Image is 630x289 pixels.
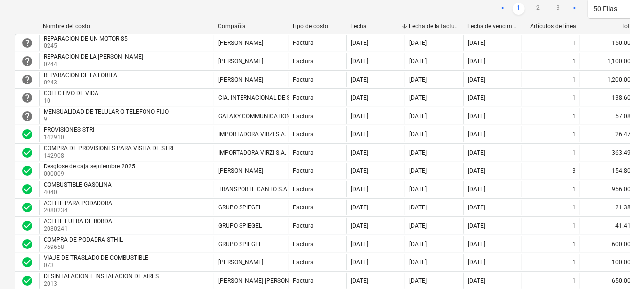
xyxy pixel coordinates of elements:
div: VIAJE DE TRASLADO DE COMBUSTIBLE [44,254,148,261]
div: [DATE] [351,76,368,83]
div: 1 [572,76,576,83]
div: [DATE] [409,94,427,101]
div: MENSUALIDAD DE TELULAR O TELEFONO FIJO [44,108,169,115]
div: Nombre del costo [43,23,210,30]
div: Factura [293,186,314,193]
div: GRUPO SPIEGEL [218,204,262,211]
div: CIA. INTERNACIONAL DE SEGURO [218,94,309,101]
div: [DATE] [409,131,427,138]
div: Factura [293,76,314,83]
div: [DATE] [351,131,368,138]
div: [DATE] [468,113,485,120]
div: [PERSON_NAME] [218,167,263,174]
div: 1 [572,259,576,266]
div: GRUPO SPIEGEL [218,241,262,248]
div: La factura fue aprobada [21,202,33,213]
div: [PERSON_NAME] [218,40,263,46]
div: La factura fue aprobada [21,238,33,250]
div: La factura fue aprobada [21,147,33,159]
p: 4040 [44,188,114,197]
div: [DATE] [351,204,368,211]
p: 2080234 [44,206,114,215]
span: check_circle [21,128,33,140]
div: La factura fue aprobada [21,165,33,177]
div: [DATE] [351,40,368,46]
div: 1 [572,241,576,248]
div: [PERSON_NAME] [218,259,263,266]
div: [DATE] [468,186,485,193]
div: 1 [572,40,576,46]
div: 1 [572,94,576,101]
div: COMPRA DE PROVISIONES PARA VISITA DE STRI [44,145,173,152]
div: Fecha de la factura [409,23,459,30]
div: [DATE] [468,149,485,156]
a: Page 1 is your current page [513,3,525,15]
p: 0245 [44,42,130,50]
div: 1 [572,204,576,211]
div: La factura fue aprobada [21,128,33,140]
div: La factura fue aprobada [21,256,33,268]
div: [DATE] [468,277,485,284]
div: 1 [572,277,576,284]
div: DESINTALACION E INSTALACION DE AIRES [44,273,159,280]
div: REPARACION DE UN MOTOR 85 [44,35,128,42]
p: 2013 [44,280,161,288]
div: Factura [293,58,314,65]
div: GALAXY COMMUNICATIONS CORP. [218,113,311,120]
div: Compañía [218,23,285,30]
div: [DATE] [468,76,485,83]
div: REPARACION DE LA [PERSON_NAME] [44,53,143,60]
div: Factura [293,204,314,211]
a: Page 2 [533,3,544,15]
div: Fecha de vencimiento [467,23,518,30]
div: Factura [293,149,314,156]
div: 1 [572,131,576,138]
div: [DATE] [468,131,485,138]
div: [DATE] [409,167,427,174]
div: [DATE] [409,241,427,248]
span: check_circle [21,202,33,213]
div: GRUPO SPIEGEL [218,222,262,229]
a: Page 3 [552,3,564,15]
p: 2080241 [44,225,114,233]
div: [PERSON_NAME] [218,58,263,65]
p: 0244 [44,60,145,69]
div: [DATE] [409,149,427,156]
div: La factura está esperando una aprobación. [21,55,33,67]
div: [DATE] [409,186,427,193]
div: Factura [293,94,314,101]
div: Factura [293,259,314,266]
div: 1 [572,149,576,156]
p: 769658 [44,243,125,251]
span: check_circle [21,275,33,287]
div: [DATE] [468,94,485,101]
div: Factura [293,113,314,120]
div: [DATE] [351,58,368,65]
p: 142910 [44,133,96,142]
div: [DATE] [351,113,368,120]
span: check_circle [21,256,33,268]
div: Tipo de costo [292,23,343,30]
p: 073 [44,261,150,270]
p: 0243 [44,79,119,87]
div: COMBUSTIBLE GASOLINA [44,181,112,188]
div: IMPORTADORA VIRZI S.A. [218,149,286,156]
span: check_circle [21,220,33,232]
div: [DATE] [409,222,427,229]
div: TRANSPORTE CANTO S.A. [218,186,289,193]
div: 1 [572,222,576,229]
div: La factura está esperando una aprobación. [21,74,33,85]
div: [DATE] [468,241,485,248]
div: [DATE] [351,167,368,174]
div: 1 [572,113,576,120]
div: [DATE] [468,204,485,211]
div: La factura fue aprobada [21,183,33,195]
a: Next page [568,3,580,15]
div: La factura está esperando una aprobación. [21,110,33,122]
div: 1 [572,186,576,193]
div: [DATE] [351,259,368,266]
span: check_circle [21,147,33,159]
div: [DATE] [468,222,485,229]
div: La factura está esperando una aprobación. [21,92,33,104]
div: [DATE] [468,40,485,46]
